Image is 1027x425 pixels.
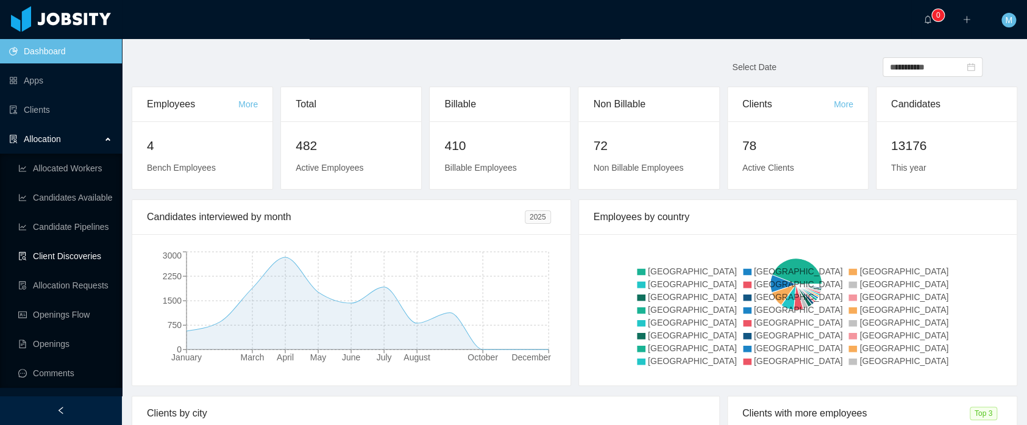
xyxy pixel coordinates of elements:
[168,320,182,330] tspan: 750
[754,318,843,327] span: [GEOGRAPHIC_DATA]
[18,273,112,298] a: icon: file-doneAllocation Requests
[891,136,1002,155] h2: 13176
[754,292,843,302] span: [GEOGRAPHIC_DATA]
[403,352,430,362] tspan: August
[177,345,182,354] tspan: 0
[444,87,555,121] div: Billable
[296,87,407,121] div: Total
[648,292,737,302] span: [GEOGRAPHIC_DATA]
[511,352,551,362] tspan: December
[648,343,737,353] span: [GEOGRAPHIC_DATA]
[24,134,61,144] span: Allocation
[163,250,182,260] tspan: 3000
[754,343,843,353] span: [GEOGRAPHIC_DATA]
[147,87,238,121] div: Employees
[377,352,392,362] tspan: July
[147,163,216,173] span: Bench Employees
[9,39,112,63] a: icon: pie-chartDashboard
[18,244,112,268] a: icon: file-searchClient Discoveries
[834,99,853,109] a: More
[754,279,843,289] span: [GEOGRAPHIC_DATA]
[970,407,997,420] span: Top 3
[1005,13,1012,27] span: M
[277,352,294,362] tspan: April
[859,318,948,327] span: [GEOGRAPHIC_DATA]
[9,390,112,415] a: icon: robot
[891,87,1002,121] div: Candidates
[594,200,1003,234] div: Employees by country
[754,330,843,340] span: [GEOGRAPHIC_DATA]
[444,136,555,155] h2: 410
[593,136,704,155] h2: 72
[310,352,326,362] tspan: May
[163,271,182,281] tspan: 2250
[932,9,944,21] sup: 0
[18,332,112,356] a: icon: file-textOpenings
[593,163,683,173] span: Non Billable Employees
[163,296,182,305] tspan: 1500
[859,266,948,276] span: [GEOGRAPHIC_DATA]
[648,356,737,366] span: [GEOGRAPHIC_DATA]
[859,343,948,353] span: [GEOGRAPHIC_DATA]
[742,136,853,155] h2: 78
[9,135,18,143] i: icon: solution
[859,292,948,302] span: [GEOGRAPHIC_DATA]
[241,352,265,362] tspan: March
[859,305,948,315] span: [GEOGRAPHIC_DATA]
[296,163,363,173] span: Active Employees
[859,279,948,289] span: [GEOGRAPHIC_DATA]
[648,266,737,276] span: [GEOGRAPHIC_DATA]
[18,361,112,385] a: icon: messageComments
[923,15,932,24] i: icon: bell
[296,136,407,155] h2: 482
[18,156,112,180] a: icon: line-chartAllocated Workers
[342,352,361,362] tspan: June
[742,87,834,121] div: Clients
[859,330,948,340] span: [GEOGRAPHIC_DATA]
[648,305,737,315] span: [GEOGRAPHIC_DATA]
[18,185,112,210] a: icon: line-chartCandidates Available
[891,163,926,173] span: This year
[754,356,843,366] span: [GEOGRAPHIC_DATA]
[525,210,551,224] span: 2025
[18,302,112,327] a: icon: idcardOpenings Flow
[18,215,112,239] a: icon: line-chartCandidate Pipelines
[9,68,112,93] a: icon: appstoreApps
[648,279,737,289] span: [GEOGRAPHIC_DATA]
[467,352,498,362] tspan: October
[171,352,202,362] tspan: January
[962,15,971,24] i: icon: plus
[732,62,776,72] span: Select Date
[444,163,516,173] span: Billable Employees
[238,99,258,109] a: More
[754,266,843,276] span: [GEOGRAPHIC_DATA]
[754,305,843,315] span: [GEOGRAPHIC_DATA]
[859,356,948,366] span: [GEOGRAPHIC_DATA]
[147,200,525,234] div: Candidates interviewed by month
[147,136,258,155] h2: 4
[648,330,737,340] span: [GEOGRAPHIC_DATA]
[967,63,975,71] i: icon: calendar
[9,98,112,122] a: icon: auditClients
[648,318,737,327] span: [GEOGRAPHIC_DATA]
[593,87,704,121] div: Non Billable
[742,163,794,173] span: Active Clients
